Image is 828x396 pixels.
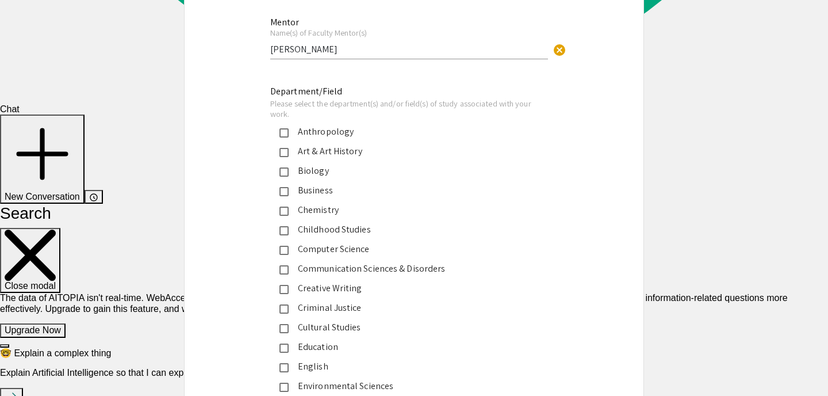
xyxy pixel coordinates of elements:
[5,192,80,201] span: New Conversation
[553,43,566,57] span: cancel
[289,203,530,217] div: Chemistry
[9,344,49,387] iframe: Chat
[5,281,56,291] span: Close modal
[289,340,530,354] div: Education
[289,262,530,276] div: Communication Sciences & Disorders
[270,98,539,119] div: Please select the department(s) and/or field(s) of study associated with your work.
[289,281,530,295] div: Creative Writing
[289,144,530,158] div: Art & Art History
[289,321,530,334] div: Cultural Studies
[270,16,299,28] mat-label: Mentor
[289,360,530,374] div: English
[270,85,343,97] mat-label: Department/Field
[289,242,530,256] div: Computer Science
[289,184,530,197] div: Business
[289,379,530,393] div: Environmental Sciences
[289,164,530,178] div: Biology
[289,223,530,237] div: Childhood Studies
[289,301,530,315] div: Criminal Justice
[548,37,571,60] button: Clear
[270,28,548,38] div: Name(s) of Faculty Mentor(s)
[270,43,548,55] input: Type Here
[289,125,530,139] div: Anthropology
